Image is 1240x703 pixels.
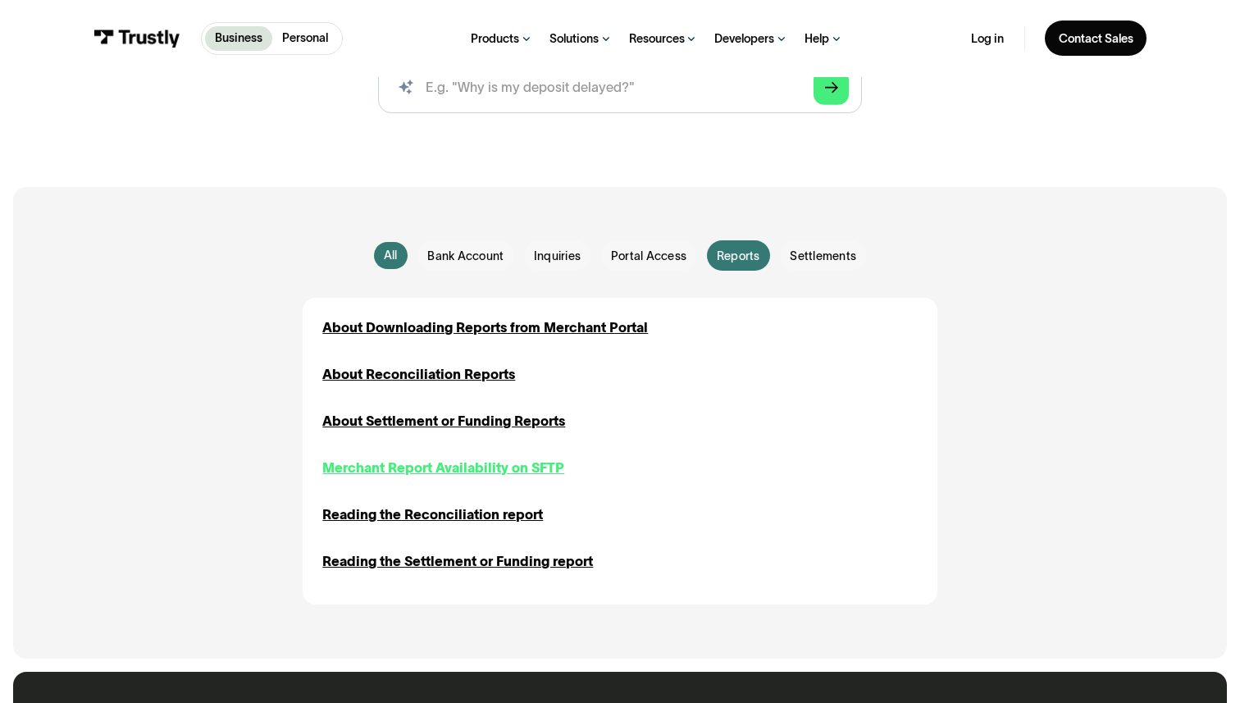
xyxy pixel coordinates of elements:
[717,248,760,264] span: Reports
[427,248,504,264] span: Bank Account
[322,458,564,477] a: Merchant Report Availability on SFTP
[549,31,599,47] div: Solutions
[93,30,180,48] img: Trustly Logo
[805,31,829,47] div: Help
[322,317,648,337] a: About Downloading Reports from Merchant Portal
[384,247,398,263] div: All
[374,242,408,269] a: All
[1059,31,1133,47] div: Contact Sales
[215,30,262,47] p: Business
[534,248,581,264] span: Inquiries
[322,504,543,524] a: Reading the Reconciliation report
[629,31,685,47] div: Resources
[471,31,519,47] div: Products
[378,60,863,113] input: search
[611,248,686,264] span: Portal Access
[205,26,272,51] a: Business
[790,248,856,264] span: Settlements
[971,31,1004,47] a: Log in
[322,411,565,431] a: About Settlement or Funding Reports
[322,364,515,384] a: About Reconciliation Reports
[282,30,328,47] p: Personal
[322,551,593,571] a: Reading the Settlement or Funding report
[272,26,338,51] a: Personal
[714,31,774,47] div: Developers
[33,678,98,697] ul: Language list
[303,240,937,271] form: Email Form
[1045,21,1147,56] a: Contact Sales
[378,60,863,113] form: Search
[16,677,98,697] aside: Language selected: English (United States)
